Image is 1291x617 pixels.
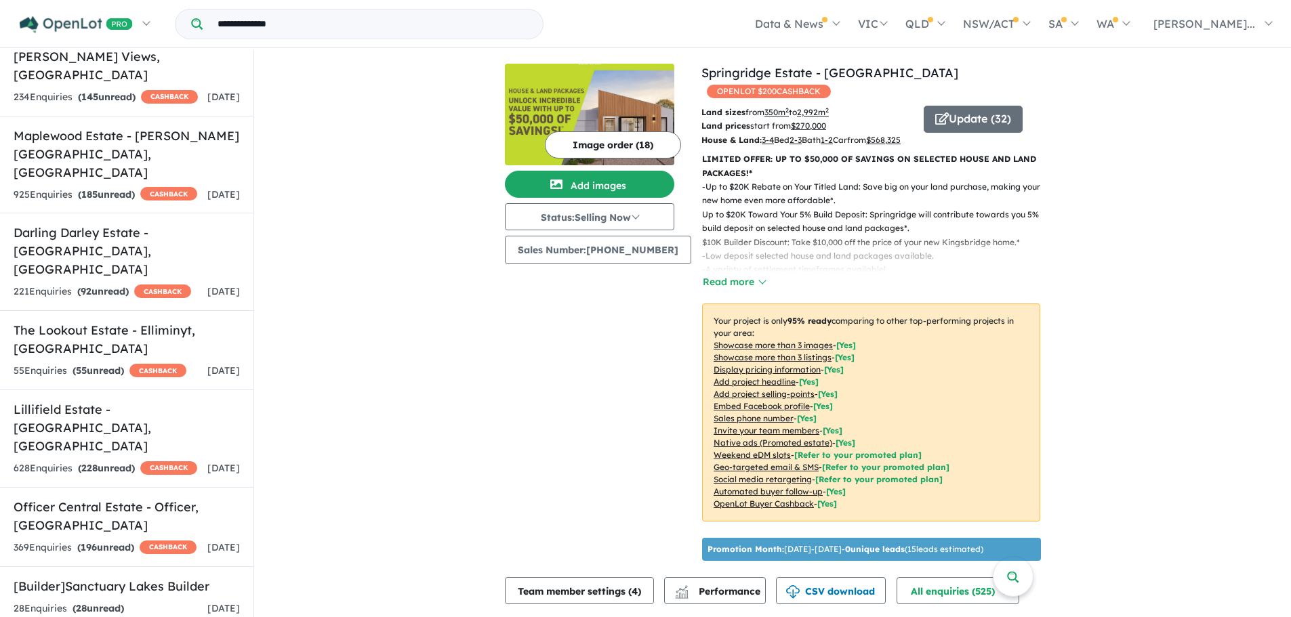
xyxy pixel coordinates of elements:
img: bar-chart.svg [675,590,689,599]
a: Springridge Estate - [GEOGRAPHIC_DATA] [701,65,958,81]
strong: ( unread) [77,285,129,297]
button: Performance [664,577,766,604]
span: [Refer to your promoted plan] [815,474,943,484]
u: 3-4 [762,135,774,145]
p: - A variety of settlement timeframes available! [702,263,1051,276]
h5: Darling Darley Estate - [GEOGRAPHIC_DATA] , [GEOGRAPHIC_DATA] [14,224,240,278]
span: to [789,107,829,117]
span: [ Yes ] [823,425,842,435]
u: $ 568,325 [866,135,901,145]
u: Automated buyer follow-up [714,486,823,496]
span: [ Yes ] [799,377,819,387]
span: [Yes] [826,486,846,496]
u: OpenLot Buyer Cashback [714,498,814,509]
img: download icon [786,585,800,599]
h5: Lillifield Estate - [GEOGRAPHIC_DATA] , [GEOGRAPHIC_DATA] [14,400,240,455]
u: Add project selling-points [714,389,815,399]
h5: Seventh Bend Estate - [PERSON_NAME] Views , [GEOGRAPHIC_DATA] [14,29,240,84]
h5: Maplewood Estate - [PERSON_NAME][GEOGRAPHIC_DATA] , [GEOGRAPHIC_DATA] [14,127,240,182]
u: 2,992 m [797,107,829,117]
u: Embed Facebook profile [714,401,810,411]
div: 55 Enquir ies [14,363,186,379]
u: 1-2 [821,135,833,145]
button: Read more [702,274,766,290]
span: [DATE] [207,541,240,553]
span: Performance [677,585,760,597]
strong: ( unread) [78,188,135,200]
span: [ Yes ] [797,413,817,423]
button: Sales Number:[PHONE_NUMBER] [505,236,691,264]
span: 92 [81,285,91,297]
div: 925 Enquir ies [14,187,197,203]
u: Sales phone number [714,413,794,423]
div: 234 Enquir ies [14,89,198,106]
strong: ( unread) [73,364,124,377]
strong: ( unread) [73,602,124,614]
sup: 2 [825,106,829,114]
span: [ Yes ] [813,401,833,411]
u: Geo-targeted email & SMS [714,462,819,472]
button: Add images [505,171,674,198]
img: Openlot PRO Logo White [20,16,133,33]
u: Native ads (Promoted estate) [714,438,832,448]
u: Social media retargeting [714,474,812,484]
span: 228 [81,462,98,474]
strong: ( unread) [78,91,136,103]
p: start from [701,119,914,133]
span: [Refer to your promoted plan] [822,462,949,472]
u: Weekend eDM slots [714,450,791,460]
strong: ( unread) [78,462,135,474]
u: Add project headline [714,377,796,387]
span: [Yes] [836,438,855,448]
p: LIMITED OFFER: UP TO $50,000 OF SAVINGS ON SELECTED HOUSE AND LAND PACKAGES!* [702,152,1040,180]
div: 369 Enquir ies [14,540,197,556]
span: [DATE] [207,91,240,103]
button: Team member settings (4) [505,577,654,604]
p: - Low deposit selected house and land packages available. [702,249,1051,263]
span: CASHBACK [134,284,191,298]
h5: The Lookout Estate - Elliminyt , [GEOGRAPHIC_DATA] [14,321,240,358]
b: Promotion Month: [708,544,784,554]
span: CASHBACK [141,90,198,104]
span: [ Yes ] [824,364,844,375]
button: Update (32) [924,106,1023,133]
span: [DATE] [207,188,240,200]
span: CASHBACK [140,461,197,475]
div: 28 Enquir ies [14,601,124,617]
h5: Officer Central Estate - Officer , [GEOGRAPHIC_DATA] [14,498,240,534]
span: [ Yes ] [818,389,838,399]
u: Display pricing information [714,364,821,375]
strong: ( unread) [77,541,134,553]
span: 55 [76,364,87,377]
span: CASHBACK [140,540,197,554]
span: [ Yes ] [836,340,856,350]
span: [PERSON_NAME]... [1153,17,1255,30]
span: [DATE] [207,364,240,377]
u: Invite your team members [714,425,819,435]
b: Land sizes [701,107,745,117]
p: [DATE] - [DATE] - ( 15 leads estimated) [708,543,983,555]
span: CASHBACK [140,187,197,200]
p: from [701,106,914,119]
div: 628 Enquir ies [14,461,197,477]
span: [DATE] [207,462,240,474]
span: [Yes] [817,498,837,509]
p: Bed Bath Car from [701,133,914,147]
sup: 2 [785,106,789,114]
p: - Up to $20K Rebate on Your Titled Land: Save big on your land purchase, making your new home eve... [702,180,1051,249]
button: Status:Selling Now [505,203,674,230]
span: [DATE] [207,602,240,614]
span: 185 [81,188,98,200]
span: [DATE] [207,285,240,297]
button: All enquiries (525) [897,577,1019,604]
span: 145 [81,91,98,103]
u: Showcase more than 3 listings [714,352,832,362]
div: 221 Enquir ies [14,284,191,300]
p: Your project is only comparing to other top-performing projects in your area: - - - - - - - - - -... [702,303,1040,522]
u: 350 m [764,107,789,117]
img: line-chart.svg [676,585,688,593]
img: Springridge Estate - Wallan [505,64,674,165]
span: CASHBACK [129,364,186,377]
span: [ Yes ] [835,352,855,362]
